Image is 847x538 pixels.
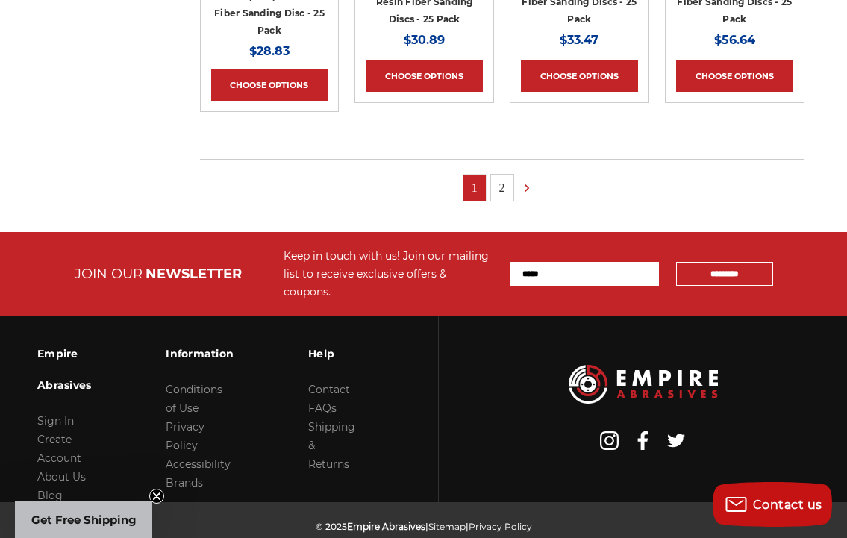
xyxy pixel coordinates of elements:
a: Contact [308,383,350,396]
a: Sitemap [428,521,466,532]
a: Choose Options [211,69,328,101]
span: NEWSLETTER [146,266,242,282]
a: About Us [37,470,86,484]
a: Create Account [37,433,81,465]
a: Accessibility [166,457,231,471]
a: Privacy Policy [166,420,204,452]
a: Choose Options [521,60,638,92]
button: Contact us [713,482,832,527]
span: $33.47 [560,33,598,47]
span: JOIN OUR [75,266,143,282]
a: Choose Options [676,60,793,92]
h3: Information [166,338,234,369]
div: Keep in touch with us! Join our mailing list to receive exclusive offers & coupons. [284,247,495,301]
h3: Help [308,338,355,369]
a: 2 [491,175,513,201]
span: $30.89 [404,33,445,47]
a: Privacy Policy [469,521,532,532]
button: Close teaser [149,489,164,504]
a: Brands [166,476,203,489]
p: © 2025 | | [316,517,532,536]
a: Shipping & Returns [308,420,355,471]
span: $28.83 [249,44,290,58]
a: Sign In [37,414,74,428]
a: Choose Options [366,60,483,92]
span: $56.64 [714,33,755,47]
a: FAQs [308,401,337,415]
span: Contact us [753,498,822,512]
span: Get Free Shipping [31,513,137,527]
a: Blog [37,489,63,502]
a: 1 [463,175,486,201]
img: Empire Abrasives Logo Image [569,365,718,403]
div: Get Free ShippingClose teaser [15,501,152,538]
h3: Empire Abrasives [37,338,91,401]
a: Conditions of Use [166,383,222,415]
span: Empire Abrasives [347,521,425,532]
